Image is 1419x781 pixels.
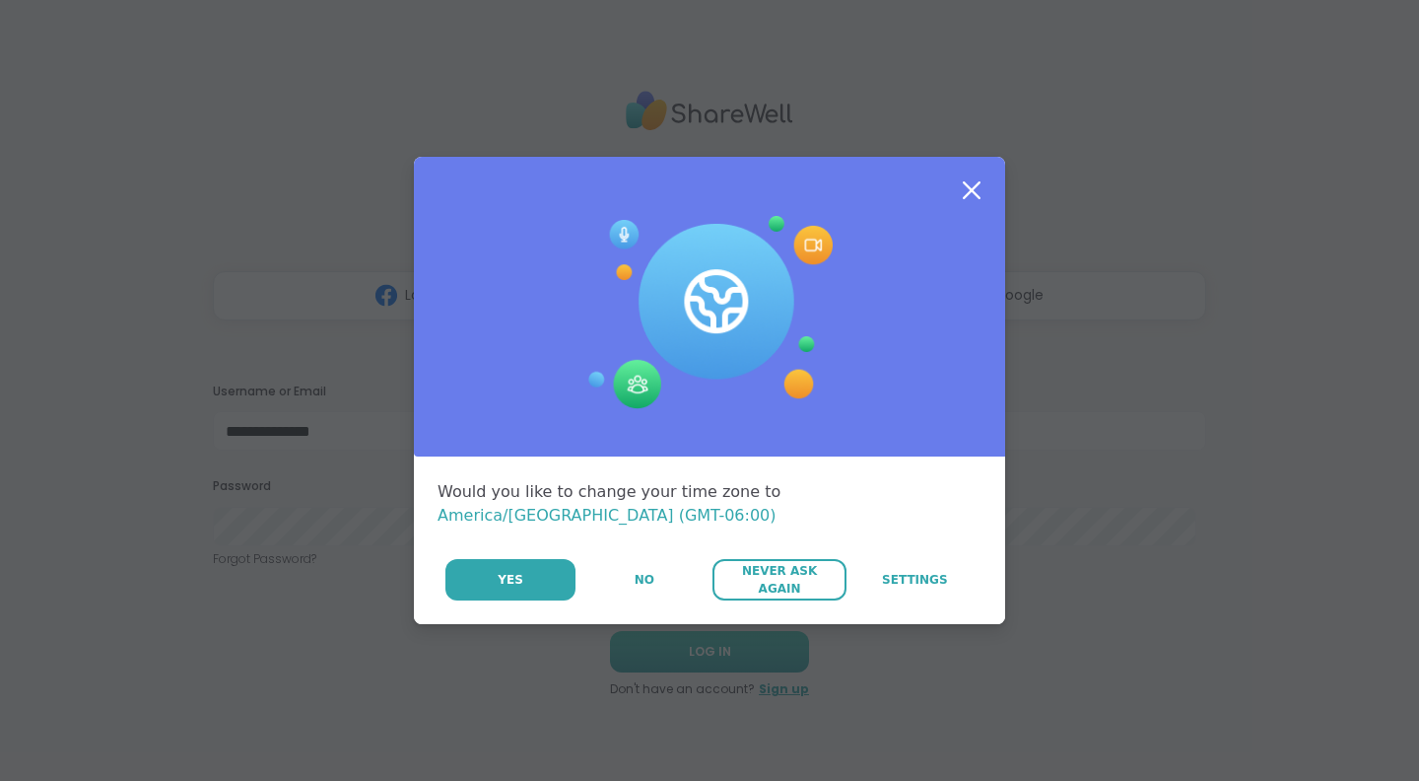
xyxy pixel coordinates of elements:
[438,506,777,525] span: America/[GEOGRAPHIC_DATA] (GMT-06:00)
[635,571,654,589] span: No
[498,571,523,589] span: Yes
[712,559,845,601] button: Never Ask Again
[848,559,981,601] a: Settings
[577,559,710,601] button: No
[438,480,981,528] div: Would you like to change your time zone to
[586,216,833,409] img: Session Experience
[445,559,575,601] button: Yes
[722,562,836,598] span: Never Ask Again
[882,571,948,589] span: Settings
